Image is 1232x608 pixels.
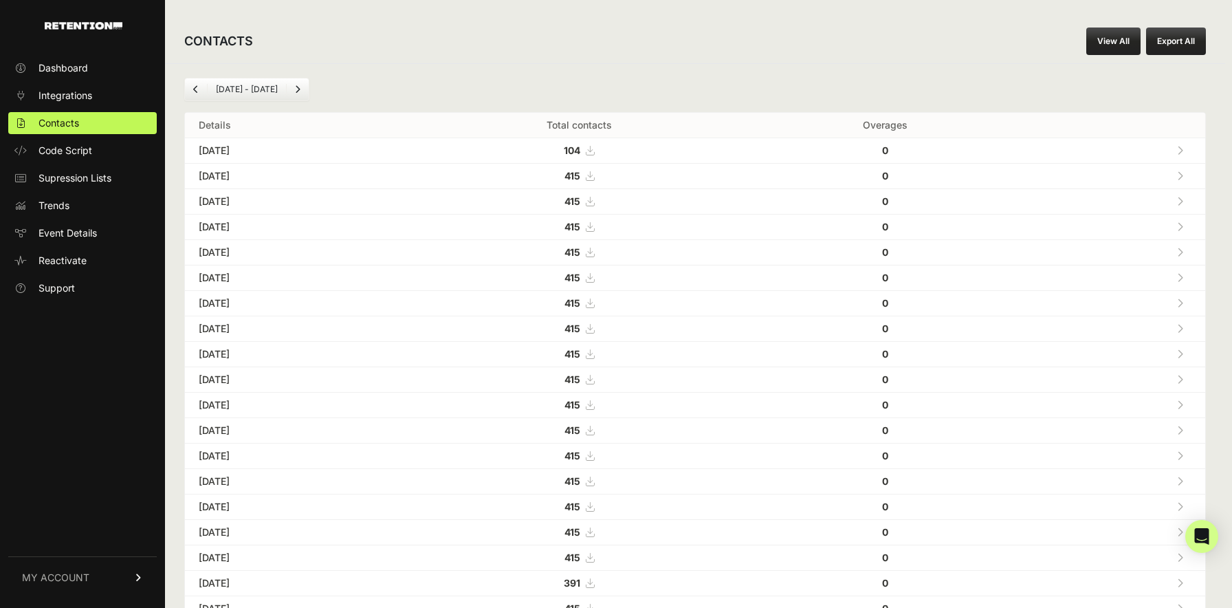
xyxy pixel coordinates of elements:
a: Trends [8,195,157,217]
a: 415 [564,450,594,462]
strong: 0 [882,424,888,436]
strong: 415 [564,526,580,538]
span: Support [38,281,75,295]
td: [DATE] [185,265,407,291]
a: 415 [564,170,594,182]
a: View All [1086,28,1141,55]
th: Overages [751,113,1020,138]
td: [DATE] [185,189,407,215]
td: [DATE] [185,469,407,495]
strong: 415 [564,475,580,487]
strong: 0 [882,195,888,207]
strong: 0 [882,144,888,156]
a: Code Script [8,140,157,162]
span: Supression Lists [38,171,111,185]
strong: 415 [564,272,580,283]
a: 391 [564,577,594,589]
a: 415 [564,221,594,232]
strong: 0 [882,552,888,563]
strong: 0 [882,246,888,258]
td: [DATE] [185,571,407,596]
td: [DATE] [185,495,407,520]
h2: CONTACTS [184,32,253,51]
span: Code Script [38,144,92,158]
a: 415 [564,552,594,563]
a: 415 [564,272,594,283]
span: Dashboard [38,61,88,75]
th: Details [185,113,407,138]
span: Trends [38,199,69,213]
td: [DATE] [185,291,407,316]
strong: 415 [564,323,580,334]
td: [DATE] [185,215,407,240]
a: Previous [185,78,207,100]
strong: 415 [564,195,580,207]
strong: 0 [882,399,888,411]
strong: 415 [564,424,580,436]
td: [DATE] [185,367,407,393]
strong: 0 [882,526,888,538]
th: Total contacts [407,113,751,138]
strong: 415 [564,170,580,182]
strong: 415 [564,297,580,309]
img: Retention.com [45,22,122,30]
strong: 0 [882,297,888,309]
a: 415 [564,501,594,512]
a: Next [287,78,309,100]
td: [DATE] [185,342,407,367]
a: 415 [564,399,594,411]
strong: 0 [882,475,888,487]
strong: 0 [882,348,888,360]
strong: 0 [882,272,888,283]
strong: 415 [564,450,580,462]
td: [DATE] [185,418,407,444]
td: [DATE] [185,240,407,265]
a: Integrations [8,85,157,107]
a: Contacts [8,112,157,134]
a: 415 [564,297,594,309]
button: Export All [1146,28,1206,55]
strong: 415 [564,221,580,232]
a: Supression Lists [8,167,157,189]
a: MY ACCOUNT [8,556,157,598]
span: MY ACCOUNT [22,571,89,585]
span: Reactivate [38,254,87,268]
td: [DATE] [185,138,407,164]
a: 104 [564,144,594,156]
strong: 0 [882,323,888,334]
a: 415 [564,475,594,487]
a: 415 [564,348,594,360]
span: Integrations [38,89,92,102]
a: Event Details [8,222,157,244]
strong: 415 [564,399,580,411]
strong: 0 [882,170,888,182]
strong: 0 [882,450,888,462]
strong: 0 [882,577,888,589]
a: Support [8,277,157,299]
a: 415 [564,373,594,385]
div: Open Intercom Messenger [1185,520,1218,553]
a: 415 [564,195,594,207]
td: [DATE] [185,393,407,418]
a: 415 [564,526,594,538]
strong: 0 [882,373,888,385]
a: 415 [564,424,594,436]
td: [DATE] [185,316,407,342]
strong: 415 [564,373,580,385]
li: [DATE] - [DATE] [207,84,286,95]
a: 415 [564,323,594,334]
td: [DATE] [185,545,407,571]
strong: 415 [564,552,580,563]
strong: 104 [564,144,580,156]
span: Contacts [38,116,79,130]
td: [DATE] [185,164,407,189]
strong: 391 [564,577,580,589]
a: 415 [564,246,594,258]
a: Dashboard [8,57,157,79]
strong: 415 [564,246,580,258]
a: Reactivate [8,250,157,272]
strong: 415 [564,501,580,512]
td: [DATE] [185,444,407,469]
strong: 0 [882,501,888,512]
strong: 0 [882,221,888,232]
